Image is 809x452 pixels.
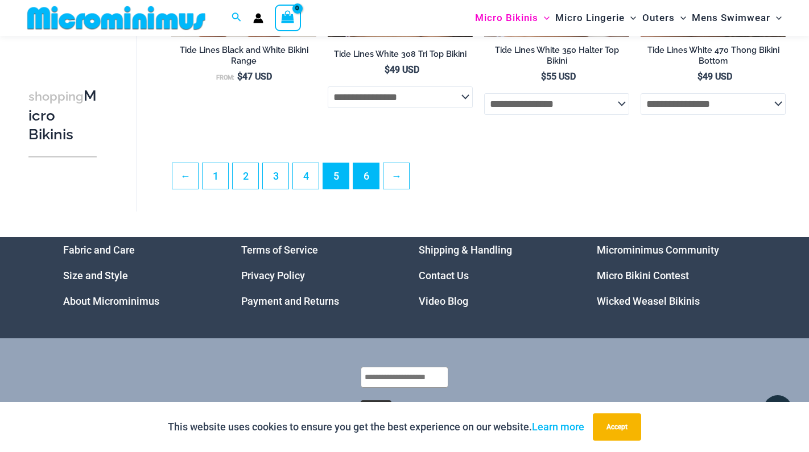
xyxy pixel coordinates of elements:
[625,3,636,32] span: Menu Toggle
[23,5,210,31] img: MM SHOP LOGO FLAT
[555,3,625,32] span: Micro Lingerie
[689,3,785,32] a: Mens SwimwearMenu ToggleMenu Toggle
[385,64,419,75] bdi: 49 USD
[172,163,198,189] a: ←
[203,163,228,189] a: Page 1
[639,3,689,32] a: OutersMenu ToggleMenu Toggle
[323,163,349,189] span: Page 5
[642,3,675,32] span: Outers
[597,237,746,314] aside: Footer Widget 4
[241,244,318,256] a: Terms of Service
[641,45,786,71] a: Tide Lines White 470 Thong Bikini Bottom
[692,3,770,32] span: Mens Swimwear
[419,237,568,314] aside: Footer Widget 3
[293,163,319,189] a: Page 4
[470,2,786,34] nav: Site Navigation
[475,3,538,32] span: Micro Bikinis
[241,237,391,314] nav: Menu
[353,163,379,189] a: Page 6
[63,237,213,314] nav: Menu
[275,5,301,31] a: View Shopping Cart, empty
[361,400,391,421] button: Submit
[532,421,584,433] a: Learn more
[541,71,546,82] span: $
[597,244,719,256] a: Microminimus Community
[419,244,512,256] a: Shipping & Handling
[237,71,242,82] span: $
[63,269,128,281] a: Size and Style
[484,45,629,66] h2: Tide Lines White 350 Halter Top Bikini
[419,269,469,281] a: Contact Us
[232,11,242,25] a: Search icon link
[770,3,782,32] span: Menu Toggle
[168,418,584,436] p: This website uses cookies to ensure you get the best experience on our website.
[593,413,641,441] button: Accept
[552,3,639,32] a: Micro LingerieMenu ToggleMenu Toggle
[63,237,213,314] aside: Footer Widget 1
[383,163,409,189] a: →
[328,49,473,64] a: Tide Lines White 308 Tri Top Bikini
[541,71,576,82] bdi: 55 USD
[328,49,473,60] h2: Tide Lines White 308 Tri Top Bikini
[419,237,568,314] nav: Menu
[171,163,786,196] nav: Product Pagination
[263,163,288,189] a: Page 3
[597,269,689,281] a: Micro Bikini Contest
[63,295,159,307] a: About Microminimus
[697,71,732,82] bdi: 49 USD
[28,89,84,103] span: shopping
[241,295,339,307] a: Payment and Returns
[241,237,391,314] aside: Footer Widget 2
[253,13,263,23] a: Account icon link
[484,45,629,71] a: Tide Lines White 350 Halter Top Bikini
[233,163,258,189] a: Page 2
[675,3,686,32] span: Menu Toggle
[216,74,234,81] span: From:
[538,3,550,32] span: Menu Toggle
[641,45,786,66] h2: Tide Lines White 470 Thong Bikini Bottom
[171,45,316,66] h2: Tide Lines Black and White Bikini Range
[385,64,390,75] span: $
[419,295,468,307] a: Video Blog
[63,244,135,256] a: Fabric and Care
[28,86,97,144] h3: Micro Bikinis
[237,71,272,82] bdi: 47 USD
[472,3,552,32] a: Micro BikinisMenu ToggleMenu Toggle
[597,237,746,314] nav: Menu
[171,45,316,71] a: Tide Lines Black and White Bikini Range
[597,295,700,307] a: Wicked Weasel Bikinis
[241,269,305,281] a: Privacy Policy
[697,71,703,82] span: $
